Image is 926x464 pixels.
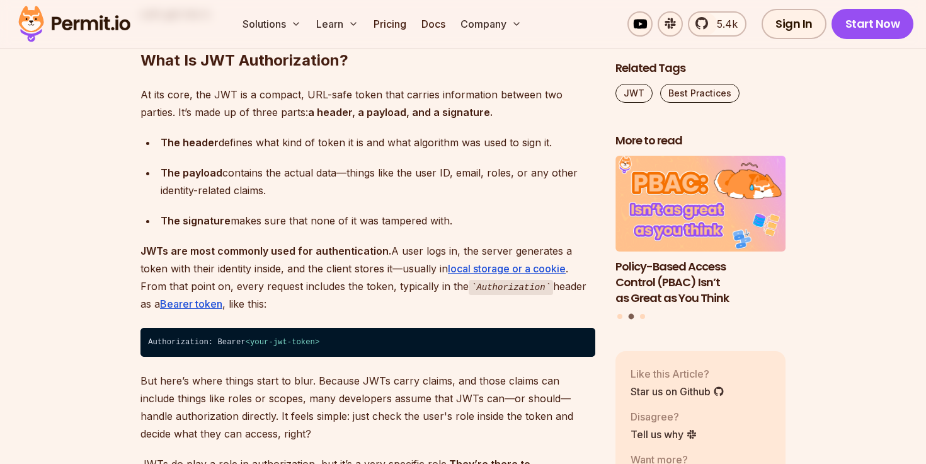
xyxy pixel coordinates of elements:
span: 5.4k [709,16,738,32]
p: But here’s where things start to blur. Because JWTs carry claims, and those claims can include th... [140,372,595,443]
span: < > [246,338,320,347]
code: Authorization: Bearer [140,328,595,357]
button: Go to slide 2 [629,314,634,320]
h2: More to read [615,133,786,149]
a: Start Now [832,9,914,39]
li: 2 of 3 [615,156,786,306]
button: Company [455,11,527,37]
p: At its core, the JWT is a compact, URL-safe token that carries information between two parties. I... [140,86,595,121]
div: Posts [615,156,786,322]
strong: The payload [161,166,222,179]
a: Pricing [369,11,411,37]
a: 5.4k [688,11,746,37]
a: local storage or a cookie [448,262,566,275]
a: Star us on Github [631,384,724,399]
button: Solutions [237,11,306,37]
a: Policy-Based Access Control (PBAC) Isn’t as Great as You ThinkPolicy-Based Access Control (PBAC) ... [615,156,786,306]
button: Go to slide 3 [640,314,645,319]
a: JWT [615,84,653,103]
img: Permit logo [13,3,136,45]
h2: Related Tags [615,61,786,76]
strong: The header [161,136,219,149]
p: A user logs in, the server generates a token with their identity inside, and the client stores it... [140,242,595,313]
span: your-jwt-token [250,338,315,347]
p: Disagree? [631,409,697,424]
img: Policy-Based Access Control (PBAC) Isn’t as Great as You Think [615,156,786,252]
a: Sign In [762,9,826,39]
a: Tell us why [631,427,697,442]
strong: The signature [161,214,231,227]
strong: a header, a payload, and a signature. [308,106,493,119]
div: defines what kind of token it is and what algorithm was used to sign it. [161,134,595,151]
a: Bearer token [160,298,222,310]
button: Go to slide 1 [617,314,622,319]
a: Best Practices [660,84,740,103]
h3: Policy-Based Access Control (PBAC) Isn’t as Great as You Think [615,259,786,306]
div: makes sure that none of it was tampered with. [161,212,595,229]
strong: JWTs are most commonly used for authentication. [140,245,391,257]
p: Like this Article? [631,366,724,381]
code: Authorization [469,280,553,295]
div: contains the actual data—things like the user ID, email, roles, or any other identity-related cla... [161,164,595,199]
a: Docs [416,11,450,37]
button: Learn [311,11,363,37]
